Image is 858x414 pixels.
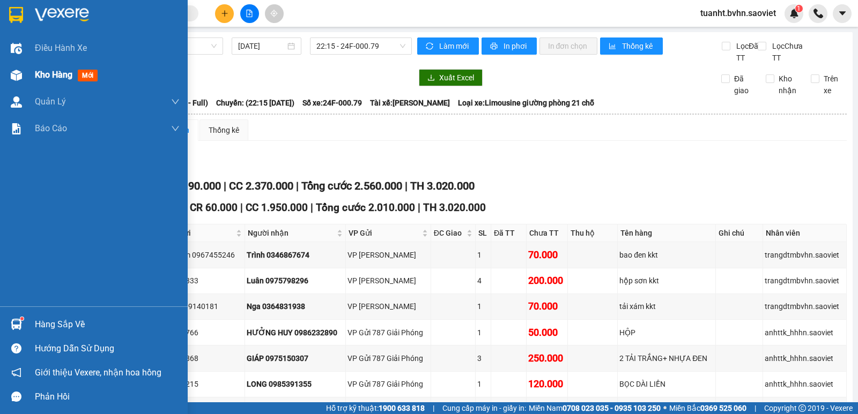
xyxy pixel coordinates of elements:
div: Hàng sắp về [35,317,180,333]
span: Người gửi [157,227,234,239]
span: Miền Nam [529,402,661,414]
div: 0369918868 [156,352,243,364]
span: CR 190.000 [166,179,221,192]
span: Lọc Đã TT [732,40,760,64]
span: | [240,201,243,214]
button: aim [265,4,284,23]
div: 4 [477,275,489,287]
sup: 1 [795,5,803,12]
span: Kho nhận [774,73,802,96]
div: 0989771215 [156,378,243,390]
span: | [296,179,299,192]
span: TH 3.020.000 [410,179,475,192]
div: anhttk_hhhn.saoviet [765,378,845,390]
button: downloadXuất Excel [419,69,483,86]
span: Lọc Chưa TT [768,40,811,64]
div: VP [PERSON_NAME] [347,275,428,287]
td: VP Gia Lâm [346,268,431,294]
span: Thống kê [622,40,654,52]
div: khang lâm 0967455246 [156,249,243,261]
button: plus [215,4,234,23]
div: 70.000 [528,299,566,314]
button: file-add [240,4,259,23]
div: 1 [477,327,489,338]
span: | [433,402,434,414]
div: 1 [477,378,489,390]
div: VP Gửi 787 Giải Phóng [347,327,428,338]
div: trangdtmbvhn.saoviet [765,300,845,312]
div: Thống kê [209,124,239,136]
span: Điều hành xe [35,41,87,55]
div: trangdtmbvhn.saoviet [765,275,845,287]
span: notification [11,367,21,378]
span: mới [78,70,98,81]
span: Chuyến: (22:15 [DATE]) [216,97,294,109]
span: Miền Bắc [669,402,746,414]
span: Đã giao [730,73,758,96]
span: Quản Lý [35,95,66,108]
div: LONG 0985391355 [247,378,344,390]
span: Người nhận [248,227,335,239]
div: GIÁP 0975150307 [247,352,344,364]
div: 0965922333 [156,275,243,287]
img: warehouse-icon [11,319,22,330]
div: trangdtmbvhn.saoviet [765,249,845,261]
span: bar-chart [609,42,618,51]
div: Hạnh 0989140181 [156,300,243,312]
span: Loại xe: Limousine giường phòng 21 chỗ [458,97,594,109]
div: 70.000 [528,247,566,262]
div: Hướng dẫn sử dụng [35,341,180,357]
div: Phản hồi [35,389,180,405]
td: VP Gửi 787 Giải Phóng [346,345,431,371]
span: down [171,97,180,106]
span: question-circle [11,343,21,353]
img: logo-vxr [9,7,23,23]
span: In phơi [504,40,528,52]
span: 1 [797,5,801,12]
span: Hỗ trợ kỹ thuật: [326,402,425,414]
div: BỌC DÀI LIỀN [619,378,714,390]
span: CC 2.370.000 [229,179,293,192]
th: SL [476,224,491,242]
th: Nhân viên [763,224,847,242]
div: 1 [477,300,489,312]
td: VP Gửi 787 Giải Phóng [346,320,431,345]
span: 22:15 - 24F-000.79 [316,38,405,54]
div: 200.000 [528,273,566,288]
span: Tổng cước 2.010.000 [316,201,415,214]
span: Báo cáo [35,122,67,135]
img: phone-icon [813,9,823,18]
span: Kho hàng [35,70,72,80]
div: 1 [477,249,489,261]
td: VP Gửi 787 Giải Phóng [346,372,431,397]
span: Làm mới [439,40,470,52]
div: Nga 0364831938 [247,300,344,312]
th: Ghi chú [716,224,763,242]
span: Tổng cước 2.560.000 [301,179,402,192]
span: CC 1.950.000 [246,201,308,214]
sup: 1 [20,317,24,320]
strong: 0369 525 060 [700,404,746,412]
span: | [224,179,226,192]
button: syncLàm mới [417,37,479,55]
span: file-add [246,10,253,17]
img: warehouse-icon [11,96,22,108]
div: HỘP [619,327,714,338]
span: download [427,74,435,82]
span: | [405,179,408,192]
img: warehouse-icon [11,70,22,81]
img: icon-new-feature [789,9,799,18]
div: HƯỞNG HUY 0986232890 [247,327,344,338]
td: VP Gia Lâm [346,294,431,320]
img: warehouse-icon [11,43,22,54]
strong: 1900 633 818 [379,404,425,412]
span: sync [426,42,435,51]
div: VP Gửi 787 Giải Phóng [347,352,428,364]
span: aim [270,10,278,17]
div: anhttk_hhhn.saoviet [765,352,845,364]
span: plus [221,10,228,17]
div: Luân 0975798296 [247,275,344,287]
th: Đã TT [491,224,527,242]
strong: 0708 023 035 - 0935 103 250 [563,404,661,412]
span: down [171,124,180,133]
